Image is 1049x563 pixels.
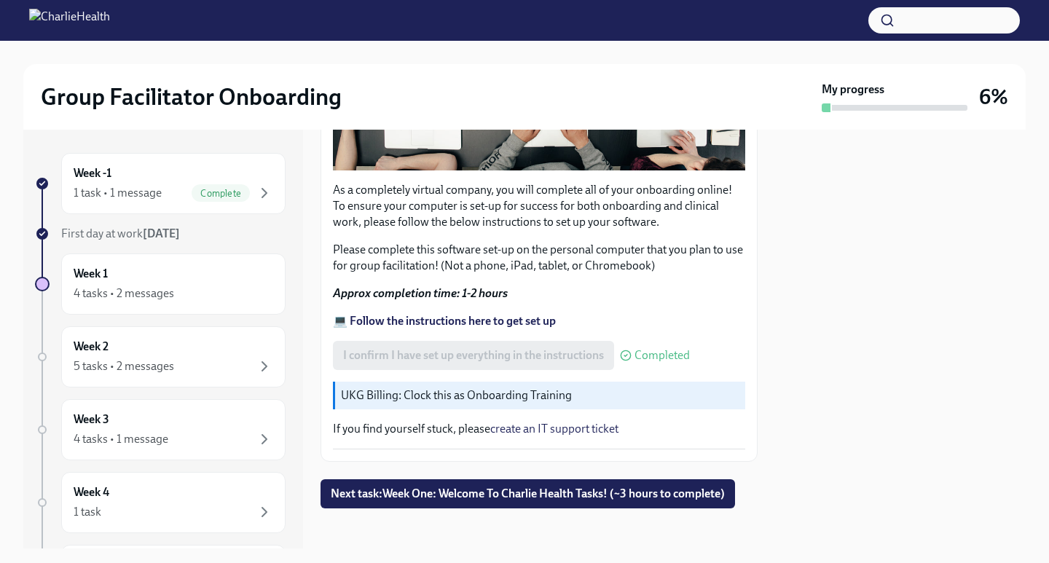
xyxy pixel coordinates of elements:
[29,9,110,32] img: CharlieHealth
[822,82,884,98] strong: My progress
[74,266,108,282] h6: Week 1
[35,253,286,315] a: Week 14 tasks • 2 messages
[74,412,109,428] h6: Week 3
[74,431,168,447] div: 4 tasks • 1 message
[321,479,735,508] button: Next task:Week One: Welcome To Charlie Health Tasks! (~3 hours to complete)
[143,227,180,240] strong: [DATE]
[333,286,508,300] strong: Approx completion time: 1-2 hours
[35,226,286,242] a: First day at work[DATE]
[333,182,745,230] p: As a completely virtual company, you will complete all of your onboarding online! To ensure your ...
[333,314,556,328] a: 💻 Follow the instructions here to get set up
[333,242,745,274] p: Please complete this software set-up on the personal computer that you plan to use for group faci...
[41,82,342,111] h2: Group Facilitator Onboarding
[74,165,111,181] h6: Week -1
[74,339,109,355] h6: Week 2
[74,358,174,374] div: 5 tasks • 2 messages
[331,487,725,501] span: Next task : Week One: Welcome To Charlie Health Tasks! (~3 hours to complete)
[490,422,618,436] a: create an IT support ticket
[333,421,745,437] p: If you find yourself stuck, please
[341,387,739,403] p: UKG Billing: Clock this as Onboarding Training
[634,350,690,361] span: Completed
[74,504,101,520] div: 1 task
[74,185,162,201] div: 1 task • 1 message
[74,484,109,500] h6: Week 4
[35,153,286,214] a: Week -11 task • 1 messageComplete
[74,286,174,302] div: 4 tasks • 2 messages
[35,326,286,387] a: Week 25 tasks • 2 messages
[35,399,286,460] a: Week 34 tasks • 1 message
[979,84,1008,110] h3: 6%
[192,188,250,199] span: Complete
[61,227,180,240] span: First day at work
[35,472,286,533] a: Week 41 task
